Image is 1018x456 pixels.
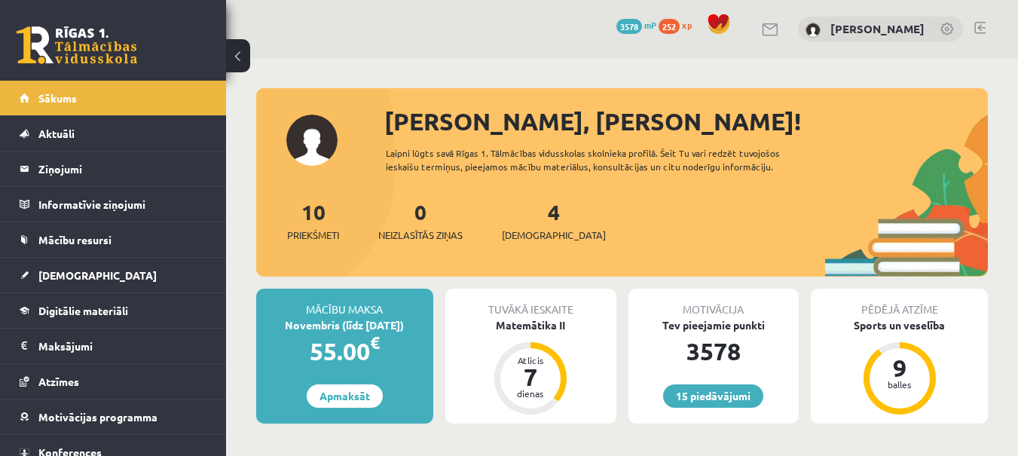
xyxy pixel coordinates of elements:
[20,151,207,186] a: Ziņojumi
[307,384,383,408] a: Apmaksāt
[811,317,988,417] a: Sports un veselība 9 balles
[659,19,699,31] a: 252 xp
[38,375,79,388] span: Atzīmes
[17,26,137,64] a: Rīgas 1. Tālmācības vidusskola
[811,289,988,317] div: Pēdējā atzīme
[20,293,207,328] a: Digitālie materiāli
[616,19,656,31] a: 3578 mP
[256,333,433,369] div: 55.00
[628,289,799,317] div: Motivācija
[508,356,553,365] div: Atlicis
[682,19,692,31] span: xp
[38,233,112,246] span: Mācību resursi
[256,317,433,333] div: Novembris (līdz [DATE])
[38,268,157,282] span: [DEMOGRAPHIC_DATA]
[445,317,616,417] a: Matemātika II Atlicis 7 dienas
[38,127,75,140] span: Aktuāli
[445,317,616,333] div: Matemātika II
[20,187,207,222] a: Informatīvie ziņojumi
[20,116,207,151] a: Aktuāli
[877,380,922,389] div: balles
[644,19,656,31] span: mP
[830,21,925,36] a: [PERSON_NAME]
[628,317,799,333] div: Tev pieejamie punkti
[616,19,642,34] span: 3578
[38,151,207,186] legend: Ziņojumi
[20,364,207,399] a: Atzīmes
[20,258,207,292] a: [DEMOGRAPHIC_DATA]
[256,289,433,317] div: Mācību maksa
[502,228,606,243] span: [DEMOGRAPHIC_DATA]
[38,329,207,363] legend: Maksājumi
[287,198,339,243] a: 10Priekšmeti
[659,19,680,34] span: 252
[877,356,922,380] div: 9
[38,187,207,222] legend: Informatīvie ziņojumi
[811,317,988,333] div: Sports un veselība
[508,389,553,398] div: dienas
[445,289,616,317] div: Tuvākā ieskaite
[20,81,207,115] a: Sākums
[38,91,77,105] span: Sākums
[508,365,553,389] div: 7
[502,198,606,243] a: 4[DEMOGRAPHIC_DATA]
[663,384,763,408] a: 15 piedāvājumi
[370,332,380,353] span: €
[38,304,128,317] span: Digitālie materiāli
[20,329,207,363] a: Maksājumi
[378,198,463,243] a: 0Neizlasītās ziņas
[287,228,339,243] span: Priekšmeti
[806,23,821,38] img: Stīvens Kuzmenko
[386,146,825,173] div: Laipni lūgts savā Rīgas 1. Tālmācības vidusskolas skolnieka profilā. Šeit Tu vari redzēt tuvojošo...
[378,228,463,243] span: Neizlasītās ziņas
[38,410,157,424] span: Motivācijas programma
[628,333,799,369] div: 3578
[20,222,207,257] a: Mācību resursi
[384,103,988,139] div: [PERSON_NAME], [PERSON_NAME]!
[20,399,207,434] a: Motivācijas programma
